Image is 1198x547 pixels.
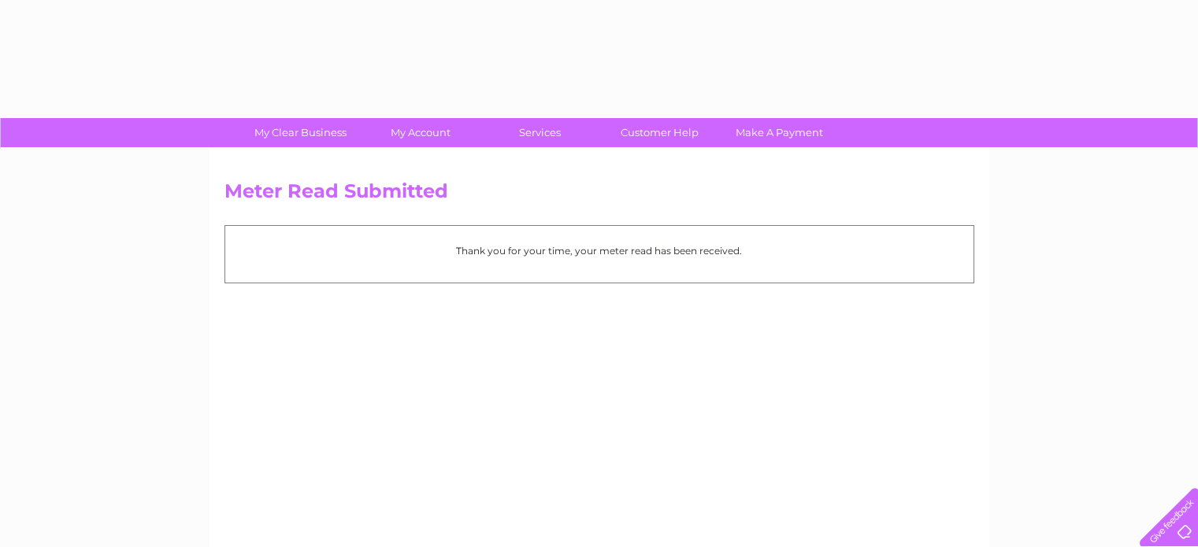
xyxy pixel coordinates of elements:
[475,118,605,147] a: Services
[595,118,725,147] a: Customer Help
[236,118,365,147] a: My Clear Business
[714,118,844,147] a: Make A Payment
[355,118,485,147] a: My Account
[224,180,974,210] h2: Meter Read Submitted
[233,243,966,258] p: Thank you for your time, your meter read has been received.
